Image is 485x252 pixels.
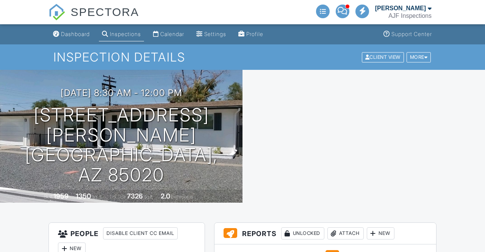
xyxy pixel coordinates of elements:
span: sq.ft. [144,194,153,200]
div: Support Center [391,31,432,37]
div: 7326 [127,192,143,200]
div: Dashboard [61,31,90,37]
div: Settings [204,31,226,37]
span: sq. ft. [92,194,103,200]
div: Disable Client CC Email [103,227,178,239]
div: Client View [362,52,404,62]
div: Attach [327,227,364,239]
div: Inspections [110,31,141,37]
h3: [DATE] 8:30 am - 12:00 pm [61,88,182,98]
span: Lot Size [110,194,126,200]
div: Profile [246,31,263,37]
span: Built [44,194,52,200]
a: Inspections [99,27,144,41]
a: SPECTORA [48,11,139,25]
div: Calendar [160,31,184,37]
a: Calendar [150,27,187,41]
div: 2.0 [161,192,170,200]
div: New [367,227,394,239]
h3: Reports [214,223,436,244]
div: AJF Inspections [388,12,432,20]
a: Settings [193,27,229,41]
div: Unlocked [281,227,324,239]
a: Dashboard [50,27,93,41]
div: 1350 [76,192,91,200]
a: Client View [361,54,406,60]
a: Support Center [380,27,435,41]
img: The Best Home Inspection Software - Spectora [48,4,65,20]
div: 1959 [53,192,69,200]
span: bathrooms [171,194,193,200]
h1: Inspection Details [53,50,432,64]
a: Profile [235,27,266,41]
div: More [407,52,431,62]
span: SPECTORA [70,4,139,20]
h1: [STREET_ADDRESS][PERSON_NAME] [GEOGRAPHIC_DATA], AZ 85020 [12,105,230,185]
div: [PERSON_NAME] [375,5,426,12]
